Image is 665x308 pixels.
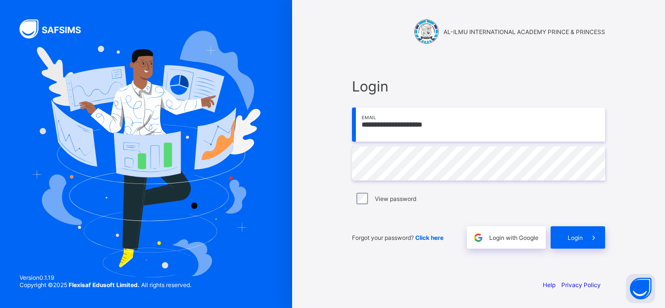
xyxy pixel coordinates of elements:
[69,281,140,289] strong: Flexisaf Edusoft Limited.
[443,28,605,36] span: AL-ILMU INTERNATIONAL ACADEMY PRINCE & PRINCESS
[19,19,92,38] img: SAFSIMS Logo
[375,195,416,202] label: View password
[352,78,605,95] span: Login
[568,234,583,241] span: Login
[19,274,191,281] span: Version 0.1.19
[352,234,443,241] span: Forgot your password?
[543,281,555,289] a: Help
[32,31,261,277] img: Hero Image
[626,274,655,303] button: Open asap
[489,234,538,241] span: Login with Google
[473,232,484,243] img: google.396cfc9801f0270233282035f929180a.svg
[19,281,191,289] span: Copyright © 2025 All rights reserved.
[561,281,601,289] a: Privacy Policy
[415,234,443,241] a: Click here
